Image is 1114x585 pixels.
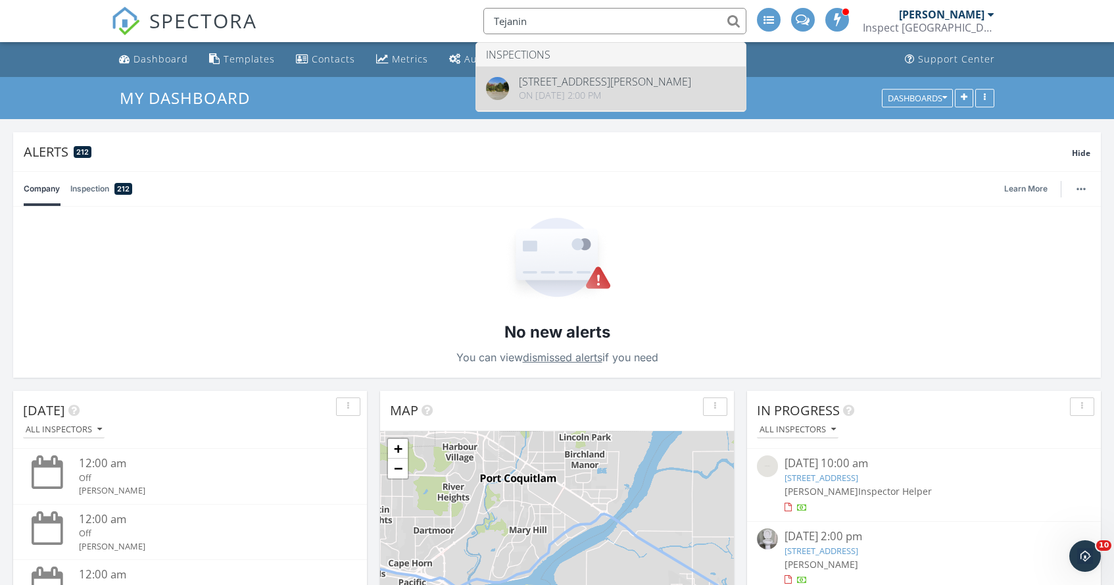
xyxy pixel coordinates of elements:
[757,401,840,419] span: In Progress
[504,321,610,343] h2: No new alerts
[390,401,418,419] span: Map
[757,421,838,439] button: All Inspectors
[224,53,275,65] div: Templates
[371,47,433,72] a: Metrics
[444,47,532,72] a: Automations (Advanced)
[388,439,408,459] a: Zoom in
[888,93,947,103] div: Dashboards
[785,472,858,484] a: [STREET_ADDRESS]
[388,459,408,478] a: Zoom out
[476,43,746,66] li: Inspections
[111,18,257,45] a: SPECTORA
[79,484,329,497] div: [PERSON_NAME]
[76,147,89,157] span: 212
[456,348,658,367] p: You can view if you need
[114,47,193,72] a: Dashboard
[900,47,1000,72] a: Support Center
[757,528,778,549] img: 9534937%2Fcover_photos%2FEyNqOaGIKj8FFf6CtAXJ%2Fsmall.jpg
[70,172,132,206] a: Inspection
[899,8,984,21] div: [PERSON_NAME]
[117,182,130,195] span: 212
[133,53,188,65] div: Dashboard
[24,143,1072,161] div: Alerts
[392,53,428,65] div: Metrics
[858,485,932,497] span: Inspector Helper
[111,7,140,36] img: The Best Home Inspection Software - Spectora
[79,567,329,583] div: 12:00 am
[312,53,355,65] div: Contacts
[785,558,858,571] span: [PERSON_NAME]
[502,218,612,300] img: Empty State
[785,485,858,497] span: [PERSON_NAME]
[785,455,1063,472] div: [DATE] 10:00 am
[483,8,746,34] input: Search everything...
[519,76,691,87] div: [STREET_ADDRESS][PERSON_NAME]
[757,455,778,476] img: streetview
[79,511,329,528] div: 12:00 am
[476,66,746,111] a: [STREET_ADDRESS][PERSON_NAME] On [DATE] 2:00 pm
[863,21,994,34] div: Inspect Canada
[204,47,280,72] a: Templates
[23,401,65,419] span: [DATE]
[26,425,102,434] div: All Inspectors
[785,528,1063,545] div: [DATE] 2:00 pm
[79,540,329,553] div: [PERSON_NAME]
[149,7,257,34] span: SPECTORA
[918,53,995,65] div: Support Center
[1077,188,1086,190] img: ellipsis-632cfdd7c38ec3a7d453.svg
[24,172,60,206] a: Company
[79,472,329,484] div: Off
[464,53,527,65] div: Automations
[523,351,602,364] a: dismissed alerts
[23,421,105,439] button: All Inspectors
[519,90,691,101] div: On [DATE] 2:00 pm
[79,455,329,472] div: 12:00 am
[291,47,360,72] a: Contacts
[120,87,261,109] a: My Dashboard
[785,545,858,557] a: [STREET_ADDRESS]
[79,527,329,540] div: Off
[1096,540,1111,551] span: 10
[486,77,509,100] img: streetview
[1004,182,1055,195] a: Learn More
[1069,540,1101,572] iframe: Intercom live chat
[882,89,953,107] button: Dashboards
[757,455,1091,514] a: [DATE] 10:00 am [STREET_ADDRESS] [PERSON_NAME]Inspector Helper
[1072,147,1090,159] span: Hide
[760,425,836,434] div: All Inspectors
